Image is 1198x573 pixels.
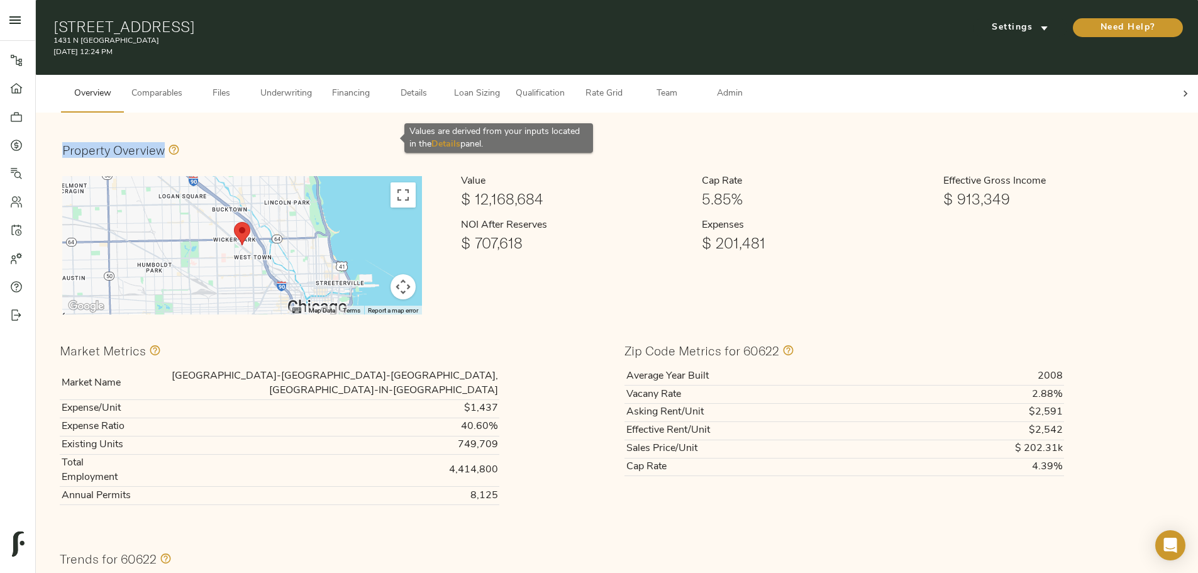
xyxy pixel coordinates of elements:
th: Annual Permits [60,487,134,505]
img: Google [65,298,107,314]
th: Average Year Built [624,367,902,385]
th: Expense Ratio [60,418,134,436]
h3: Trends for 60622 [60,552,157,566]
h6: NOI After Reserves [461,218,692,234]
h1: $ 707,618 [461,234,692,252]
td: $1,437 [134,399,499,418]
span: Admin [706,86,753,102]
th: Expense/Unit [60,399,134,418]
button: Map camera controls [391,274,416,299]
td: $ 202.31k [902,440,1065,458]
th: Cap Rate [624,458,902,476]
button: Keyboard shortcuts [292,306,301,315]
h1: $ 201,481 [702,234,933,252]
td: [GEOGRAPHIC_DATA]-[GEOGRAPHIC_DATA]-[GEOGRAPHIC_DATA], [GEOGRAPHIC_DATA]-IN-[GEOGRAPHIC_DATA] [134,367,499,399]
td: 8,125 [134,487,499,505]
span: Rate Grid [580,86,628,102]
td: 4,414,800 [134,454,499,487]
button: Map Data [309,306,335,315]
td: 749,709 [134,436,499,454]
h1: 5.85% [702,190,933,208]
span: Financing [327,86,375,102]
div: Values are derived from your inputs located in the panel. [404,123,593,153]
span: Comparables [131,86,182,102]
svg: Values in this section comprise all zip codes within the Chicago-Naperville-Elgin, IL-IN-WI market [146,343,161,358]
a: Details [431,140,460,149]
td: 40.60% [134,418,499,436]
th: Sales Price/Unit [624,440,902,458]
h3: Market Metrics [60,343,146,358]
div: Subject Propery [234,222,250,245]
a: Report a map error [368,307,418,314]
th: Vacany Rate [624,386,902,404]
h6: Value [461,174,692,190]
p: [DATE] 12:24 PM [53,47,805,58]
span: Team [643,86,691,102]
th: Asking Rent/Unit [624,403,902,421]
th: Existing Units [60,436,134,454]
span: Details [390,86,438,102]
span: Qualification [516,86,565,102]
svg: Values in this section only include information specific to the 60622 zip code [779,343,794,358]
td: 2.88% [902,386,1065,404]
a: Terms (opens in new tab) [343,307,360,314]
h6: Cap Rate [702,174,933,190]
span: Files [197,86,245,102]
td: 4.39% [902,458,1065,476]
p: 1431 N [GEOGRAPHIC_DATA] [53,35,805,47]
h1: $ 12,168,684 [461,190,692,208]
td: $2,542 [902,421,1065,440]
h1: $ 913,349 [943,190,1174,208]
img: logo [12,531,25,557]
span: Loan Sizing [453,86,501,102]
h3: Property Overview [62,143,165,157]
td: $2,591 [902,403,1065,421]
th: Effective Rent/Unit [624,421,902,440]
div: Open Intercom Messenger [1155,530,1185,560]
button: Need Help? [1073,18,1183,37]
a: Open this area in Google Maps (opens a new window) [65,298,107,314]
th: Total Employment [60,454,134,487]
span: Overview [69,86,116,102]
button: Settings [973,18,1067,37]
th: Market Name [60,367,134,399]
h6: Expenses [702,218,933,234]
td: 2008 [902,367,1065,385]
span: Settings [985,20,1055,36]
span: Underwriting [260,86,312,102]
h6: Effective Gross Income [943,174,1174,190]
h1: [STREET_ADDRESS] [53,18,805,35]
button: Toggle fullscreen view [391,182,416,208]
h3: Zip Code Metrics for 60622 [624,343,779,358]
span: Need Help? [1085,20,1170,36]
